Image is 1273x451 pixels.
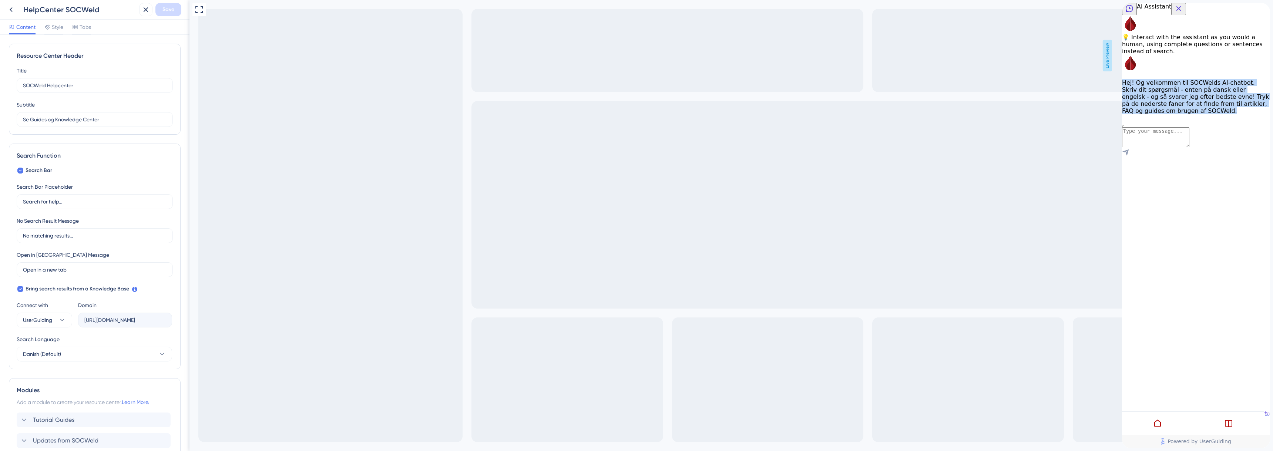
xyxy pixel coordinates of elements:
[23,81,167,90] input: Title
[80,23,91,31] span: Tabs
[17,216,79,225] div: No Search Result Message
[16,23,36,31] span: Content
[17,386,173,395] div: Modules
[17,100,35,109] div: Subtitle
[17,151,173,160] div: Search Function
[23,316,52,324] span: UserGuiding
[23,266,167,274] input: Open in a new tab
[17,347,172,361] button: Danish (Default)
[33,415,74,424] span: Tutorial Guides
[17,182,73,191] div: Search Bar Placeholder
[17,250,109,259] div: Open in [GEOGRAPHIC_DATA] Message
[84,316,166,324] input: company.help.userguiding.com
[17,66,27,75] div: Title
[23,7,85,16] span: Helpcenter
[17,301,72,310] div: Connect with
[23,350,61,359] span: Danish (Default)
[46,434,109,443] span: Powered by UserGuiding
[122,399,149,405] a: Learn More.
[17,433,173,448] div: Updates from SOCWeld
[92,9,96,14] div: 3
[17,399,122,405] span: Add a module to create your resource center.
[913,40,923,71] span: Live Preview
[24,4,136,15] div: HelpCenter SOCWeld
[26,166,52,175] span: Search Bar
[155,3,181,16] button: Save
[78,301,97,310] div: Domain
[17,413,173,427] div: Tutorial Guides
[17,51,173,60] div: Resource Center Header
[23,198,167,206] input: Search for help...
[162,5,174,14] span: Save
[17,335,60,344] span: Search Language
[23,232,167,240] input: No matching results...
[33,436,98,445] span: Updates from SOCWeld
[52,23,63,31] span: Style
[26,285,129,293] span: Bring search results from a Knowledge Base
[17,313,72,327] button: UserGuiding
[23,115,167,124] input: Description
